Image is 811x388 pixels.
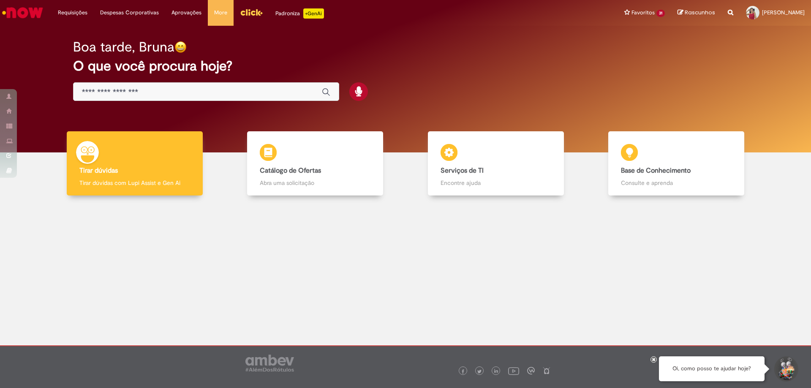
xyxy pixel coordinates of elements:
b: Tirar dúvidas [79,166,118,175]
img: click_logo_yellow_360x200.png [240,6,263,19]
h2: Boa tarde, Bruna [73,40,174,54]
h2: O que você procura hoje? [73,59,738,73]
img: logo_footer_linkedin.png [494,369,498,374]
span: Despesas Corporativas [100,8,159,17]
b: Serviços de TI [441,166,484,175]
span: Requisições [58,8,87,17]
span: 31 [656,10,665,17]
p: Encontre ajuda [441,179,551,187]
p: Consulte e aprenda [621,179,732,187]
p: Abra uma solicitação [260,179,370,187]
img: logo_footer_twitter.png [477,369,482,374]
p: +GenAi [303,8,324,19]
div: Padroniza [275,8,324,19]
img: logo_footer_youtube.png [508,365,519,376]
img: ServiceNow [1,4,44,21]
span: Rascunhos [685,8,715,16]
span: More [214,8,227,17]
b: Base de Conhecimento [621,166,691,175]
img: happy-face.png [174,41,187,53]
a: Serviços de TI Encontre ajuda [405,131,586,196]
span: Aprovações [171,8,201,17]
a: Rascunhos [678,9,715,17]
img: logo_footer_naosei.png [543,367,550,374]
img: logo_footer_workplace.png [527,367,535,374]
img: logo_footer_facebook.png [461,369,465,374]
span: [PERSON_NAME] [762,9,805,16]
button: Iniciar Conversa de Suporte [773,356,798,382]
a: Tirar dúvidas Tirar dúvidas com Lupi Assist e Gen Ai [44,131,225,196]
a: Catálogo de Ofertas Abra uma solicitação [225,131,406,196]
b: Catálogo de Ofertas [260,166,321,175]
a: Base de Conhecimento Consulte e aprenda [586,131,767,196]
img: logo_footer_ambev_rotulo_gray.png [245,355,294,372]
p: Tirar dúvidas com Lupi Assist e Gen Ai [79,179,190,187]
span: Favoritos [631,8,655,17]
div: Oi, como posso te ajudar hoje? [659,356,765,381]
